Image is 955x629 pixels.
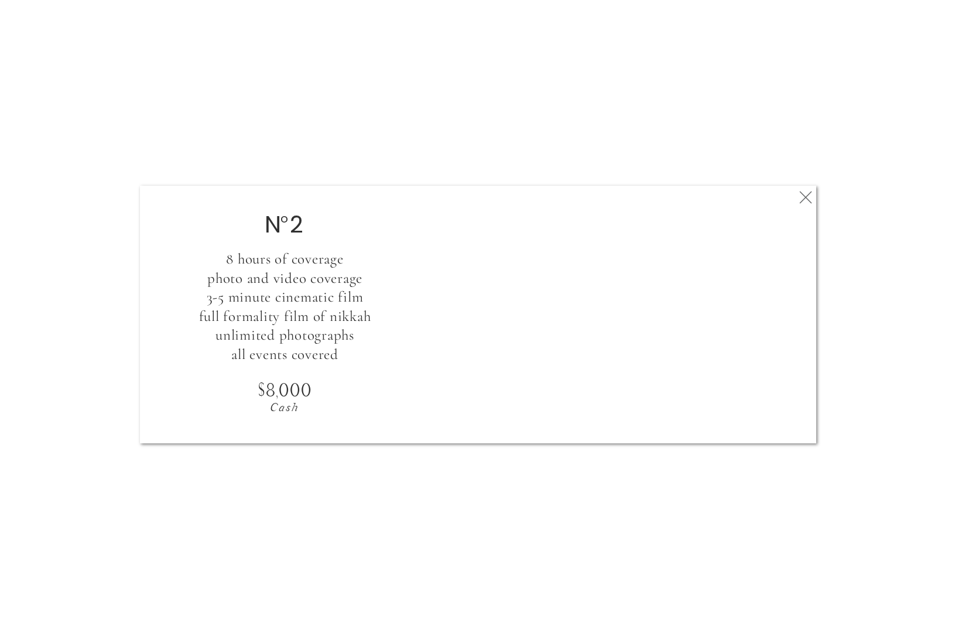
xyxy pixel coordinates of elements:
[457,228,764,401] iframe: 883128120
[230,402,340,417] p: Cash
[261,213,286,239] h2: N
[280,213,291,227] p: o
[145,249,426,365] h3: 8 hours of coverage photo and video coverage 3-5 minute cinematic film full formality film of Nik...
[230,383,340,409] h2: $8,000
[284,213,309,239] h2: 2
